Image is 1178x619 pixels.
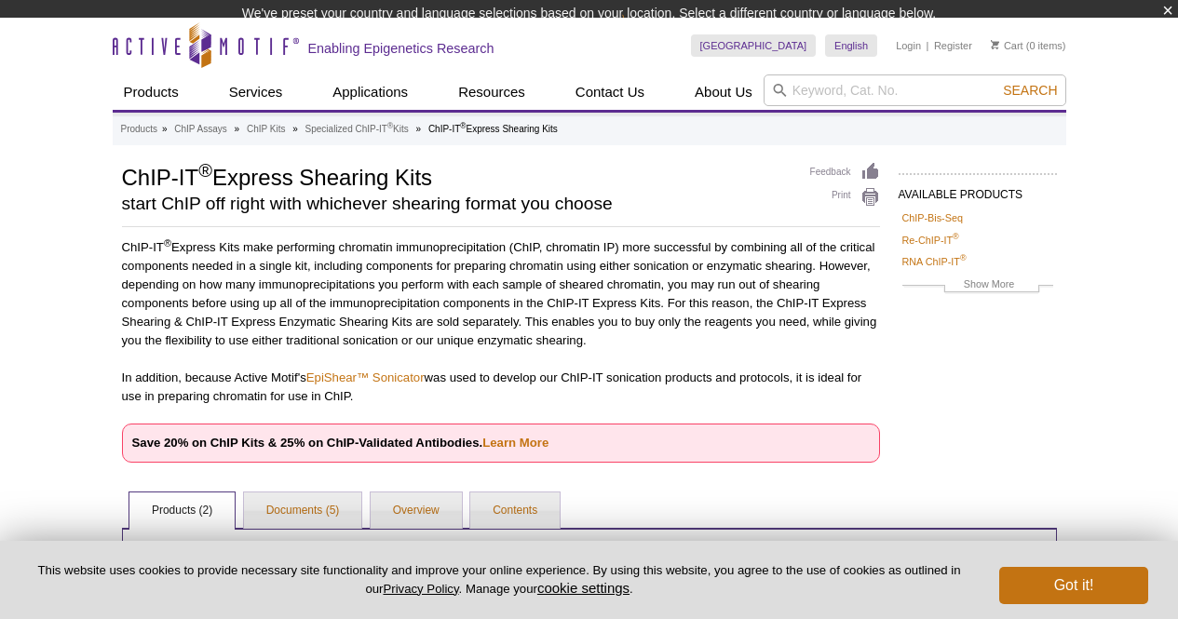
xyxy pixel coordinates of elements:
a: Cart [991,39,1023,52]
a: Login [896,39,921,52]
a: Applications [321,74,419,110]
a: Contact Us [564,74,656,110]
img: Your Cart [991,40,999,49]
sup: ® [960,254,967,263]
a: EpiShear™ Sonicator [306,370,425,384]
a: Overview [371,492,462,530]
a: Privacy Policy [383,582,458,596]
a: ChIP Kits [247,121,286,138]
sup: ® [387,121,393,130]
span: Search [1003,83,1057,98]
a: English [825,34,877,57]
a: RNA ChIP-IT® [902,253,967,270]
a: Print [810,187,880,208]
h2: AVAILABLE PRODUCTS [899,173,1057,207]
p: This website uses cookies to provide necessary site functionality and improve your online experie... [30,562,968,598]
li: » [292,124,298,134]
input: Keyword, Cat. No. [764,74,1066,106]
p: ChIP-IT Express Kits make performing chromatin immunoprecipitation (ChIP, chromatin IP) more succ... [122,238,880,350]
a: Contents [470,492,560,530]
h2: start ChIP off right with whichever shearing format you choose [122,195,792,212]
li: | [927,34,929,57]
a: Services [218,74,294,110]
li: » [416,124,422,134]
sup: ® [953,232,959,241]
a: Specialized ChIP-IT®Kits [305,121,409,138]
button: Got it! [999,567,1148,604]
a: Products (2) [129,492,235,530]
button: cookie settings [537,580,630,596]
a: Products [113,74,190,110]
sup: ® [164,236,171,248]
sup: ® [460,121,466,130]
h2: Enabling Epigenetics Research [308,40,494,57]
h1: ChIP-IT Express Shearing Kits [122,162,792,190]
a: Resources [447,74,536,110]
a: ChIP Assays [174,121,227,138]
a: Re-ChIP-IT® [902,232,959,249]
a: Show More [902,276,1053,297]
button: Search [997,82,1063,99]
p: In addition, because Active Motif's was used to develop our ChIP-IT sonication products and proto... [122,369,880,406]
a: Learn More [482,436,548,450]
a: Feedback [810,162,880,182]
a: Register [934,39,972,52]
sup: ® [198,160,212,181]
a: About Us [684,74,764,110]
a: Documents (5) [244,492,362,530]
strong: Save 20% on ChIP Kits & 25% on ChIP-Validated Antibodies. [132,436,549,450]
li: ChIP-IT Express Shearing Kits [428,124,558,134]
img: Change Here [622,14,671,58]
a: Products [121,121,157,138]
a: [GEOGRAPHIC_DATA] [691,34,817,57]
li: » [235,124,240,134]
a: ChIP-Bis-Seq [902,209,963,226]
li: (0 items) [991,34,1066,57]
li: » [162,124,168,134]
